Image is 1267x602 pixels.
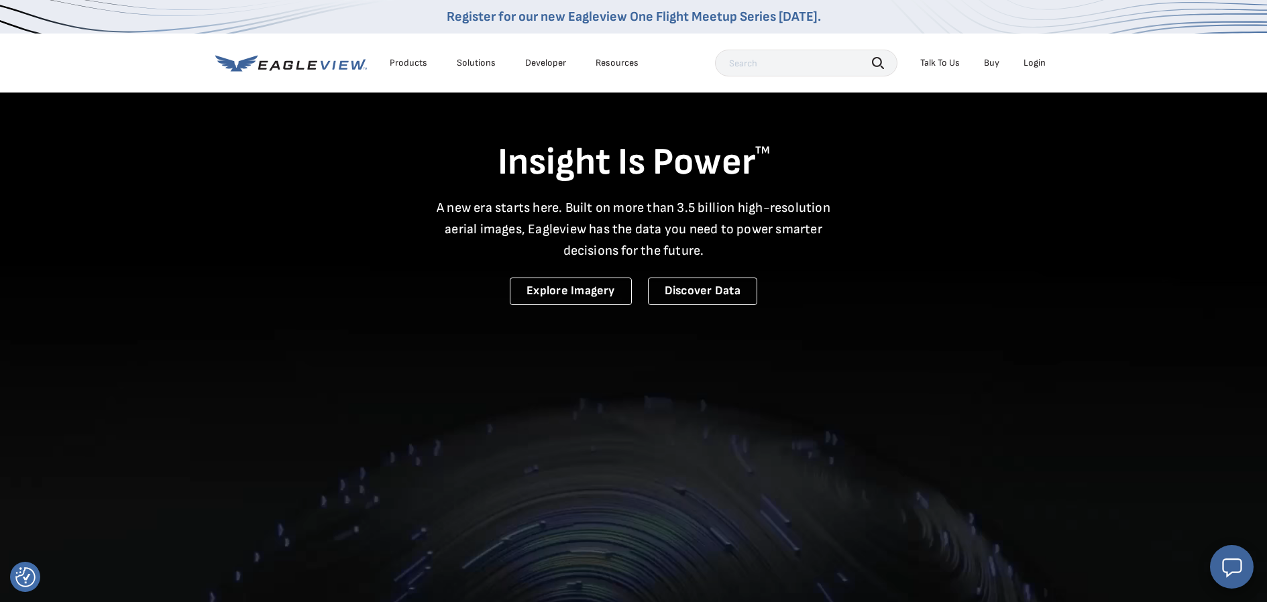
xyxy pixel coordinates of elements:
[390,57,427,69] div: Products
[525,57,566,69] a: Developer
[1024,57,1046,69] div: Login
[457,57,496,69] div: Solutions
[510,278,632,305] a: Explore Imagery
[1210,545,1254,589] button: Open chat window
[429,197,839,261] p: A new era starts here. Built on more than 3.5 billion high-resolution aerial images, Eagleview ha...
[447,9,821,25] a: Register for our new Eagleview One Flight Meetup Series [DATE].
[596,57,639,69] div: Resources
[215,139,1052,186] h1: Insight Is Power
[755,144,770,157] sup: TM
[920,57,960,69] div: Talk To Us
[715,50,897,76] input: Search
[648,278,757,305] a: Discover Data
[15,567,36,587] button: Consent Preferences
[15,567,36,587] img: Revisit consent button
[984,57,999,69] a: Buy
